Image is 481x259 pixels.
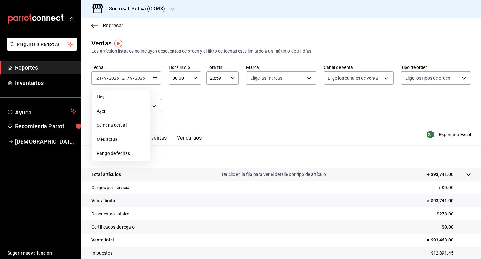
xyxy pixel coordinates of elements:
span: Sugerir nueva función [8,250,76,256]
img: Tooltip marker [114,40,122,47]
span: Inventarios [15,79,76,87]
span: Hoy [97,94,145,100]
input: ---- [109,76,119,81]
input: -- [104,76,107,81]
p: + $0.00 [438,184,471,191]
span: Reportes [15,63,76,72]
p: - $12,891.45 [428,250,471,256]
p: = $93,463.00 [427,237,471,243]
span: Mes actual [97,136,145,143]
button: Regresar [91,23,123,29]
label: Hora fin [206,65,239,70]
span: Elige las marcas [250,75,282,81]
div: Los artículos listados no incluyen descuentos de orden y el filtro de fechas está limitado a un m... [91,48,471,55]
span: [DEMOGRAPHIC_DATA][PERSON_NAME][DATE] [15,137,76,146]
label: Marca [246,65,316,70]
p: = $93,741.00 [427,198,471,204]
a: Pregunta a Parrot AI [4,45,77,52]
label: Tipo de orden [401,65,471,70]
button: Ver ventas [142,135,167,145]
p: Da clic en la fila para ver el detalle por tipo de artículo [222,171,326,178]
span: Elige los canales de venta [328,75,378,81]
p: Cargos por servicio [91,184,130,191]
span: / [133,76,135,81]
input: ---- [135,76,145,81]
input: -- [130,76,133,81]
div: navigation tabs [101,135,202,145]
span: Pregunta a Parrot AI [17,41,67,48]
span: Ayuda [15,108,68,115]
p: Descuentos totales [91,211,129,217]
span: Rango de fechas [97,150,145,157]
p: Venta total [91,237,114,243]
span: Elige los tipos de orden [405,75,450,81]
span: / [102,76,104,81]
p: - $0.00 [440,224,471,230]
input: -- [122,76,127,81]
p: Impuestos [91,250,112,256]
button: open_drawer_menu [69,16,74,21]
div: Ventas [91,39,111,48]
span: / [127,76,129,81]
label: Fecha [91,65,161,70]
span: - [120,76,121,81]
p: Certificados de regalo [91,224,135,230]
span: Semana actual [97,122,145,129]
button: Ver cargos [177,135,202,145]
span: Recomienda Parrot [15,122,76,130]
label: Canal de venta [324,65,394,70]
span: / [107,76,109,81]
p: + $93,741.00 [427,171,453,178]
button: Pregunta a Parrot AI [7,38,77,51]
p: Total artículos [91,171,121,178]
span: Ayer [97,108,145,114]
input: -- [96,76,102,81]
button: Exportar a Excel [428,131,471,138]
h3: Sucursal: Botica (CDMX) [104,5,165,13]
p: Venta bruta [91,198,115,204]
span: Regresar [103,23,123,29]
label: Hora inicio [169,65,201,70]
p: Resumen [91,153,471,161]
p: - $278.00 [435,211,471,217]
